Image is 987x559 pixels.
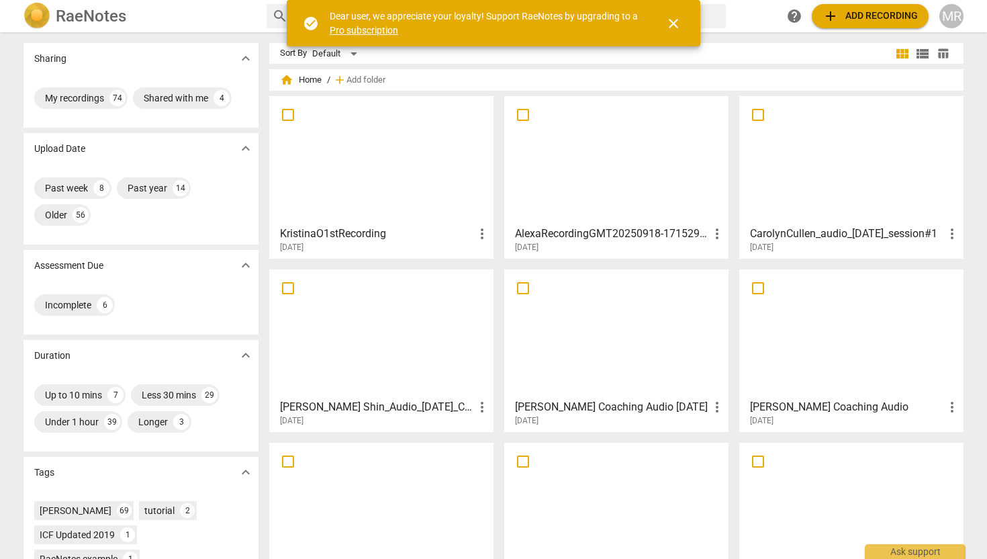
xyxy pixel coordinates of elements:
[280,73,322,87] span: Home
[238,50,254,67] span: expand_more
[280,399,474,415] h3: Anne Shin_Audio_9-15-25_Coaching Session1
[45,388,102,402] div: Up to 10 mins
[330,25,398,36] a: Pro subscription
[274,274,489,426] a: [PERSON_NAME] Shin_Audio_[DATE]_Coaching Session1[DATE]
[744,274,959,426] a: [PERSON_NAME] Coaching Audio[DATE]
[312,43,362,64] div: Default
[750,415,773,427] span: [DATE]
[238,347,254,363] span: expand_more
[34,349,70,363] p: Duration
[236,138,256,159] button: Show more
[474,399,490,415] span: more_vert
[280,226,474,242] h3: KristinaO1stRecording
[750,226,944,242] h3: CarolynCullen_audio_9-21-25_session#1
[786,8,802,24] span: help
[303,15,319,32] span: check_circle
[45,415,99,429] div: Under 1 hour
[782,4,806,28] a: Help
[939,4,963,28] button: MR
[944,399,960,415] span: more_vert
[515,399,709,415] h3: Matt Coaching Audio 9-18-25
[709,226,725,242] span: more_vert
[944,226,960,242] span: more_vert
[45,181,88,195] div: Past week
[509,274,724,426] a: [PERSON_NAME] Coaching Audio [DATE][DATE]
[515,226,709,242] h3: AlexaRecordingGMT20250918-171529_Recording_1280x720
[45,91,104,105] div: My recordings
[750,399,944,415] h3: Nikki Coaching Audio
[173,180,189,196] div: 14
[236,345,256,365] button: Show more
[280,48,307,58] div: Sort By
[238,257,254,273] span: expand_more
[822,8,918,24] span: Add recording
[236,48,256,69] button: Show more
[280,73,293,87] span: home
[865,544,966,559] div: Ask support
[120,527,135,542] div: 1
[937,47,949,60] span: table_chart
[109,90,126,106] div: 74
[238,140,254,157] span: expand_more
[914,46,931,62] span: view_list
[104,414,120,430] div: 39
[750,242,773,253] span: [DATE]
[330,9,641,37] div: Dear user, we appreciate your loyalty! Support RaeNotes by upgrading to a
[509,101,724,253] a: AlexaRecordingGMT20250918-171529_Recording_1280x720[DATE]
[333,73,346,87] span: add
[892,44,912,64] button: Tile view
[894,46,910,62] span: view_module
[34,466,54,480] p: Tags
[236,462,256,482] button: Show more
[45,208,67,222] div: Older
[144,91,208,105] div: Shared with me
[107,387,124,403] div: 7
[93,180,109,196] div: 8
[515,415,538,427] span: [DATE]
[474,226,490,242] span: more_vert
[180,503,195,518] div: 2
[665,15,681,32] span: close
[274,101,489,253] a: KristinaO1stRecording[DATE]
[327,75,330,85] span: /
[142,388,196,402] div: Less 30 mins
[34,52,66,66] p: Sharing
[34,142,85,156] p: Upload Date
[23,3,256,30] a: LogoRaeNotes
[238,464,254,480] span: expand_more
[912,44,933,64] button: List view
[812,4,929,28] button: Upload
[346,75,385,85] span: Add folder
[117,503,132,518] div: 69
[201,387,218,403] div: 29
[40,528,115,542] div: ICF Updated 2019
[657,7,690,40] button: Close
[40,504,111,517] div: [PERSON_NAME]
[56,7,126,26] h2: RaeNotes
[144,504,175,517] div: tutorial
[73,207,89,223] div: 56
[933,44,953,64] button: Table view
[280,242,303,253] span: [DATE]
[34,259,103,273] p: Assessment Due
[822,8,839,24] span: add
[173,414,189,430] div: 3
[744,101,959,253] a: CarolynCullen_audio_[DATE]_session#1[DATE]
[45,298,91,312] div: Incomplete
[280,415,303,427] span: [DATE]
[214,90,230,106] div: 4
[272,8,288,24] span: search
[23,3,50,30] img: Logo
[236,255,256,275] button: Show more
[709,399,725,415] span: more_vert
[515,242,538,253] span: [DATE]
[97,297,113,313] div: 6
[128,181,167,195] div: Past year
[138,415,168,429] div: Longer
